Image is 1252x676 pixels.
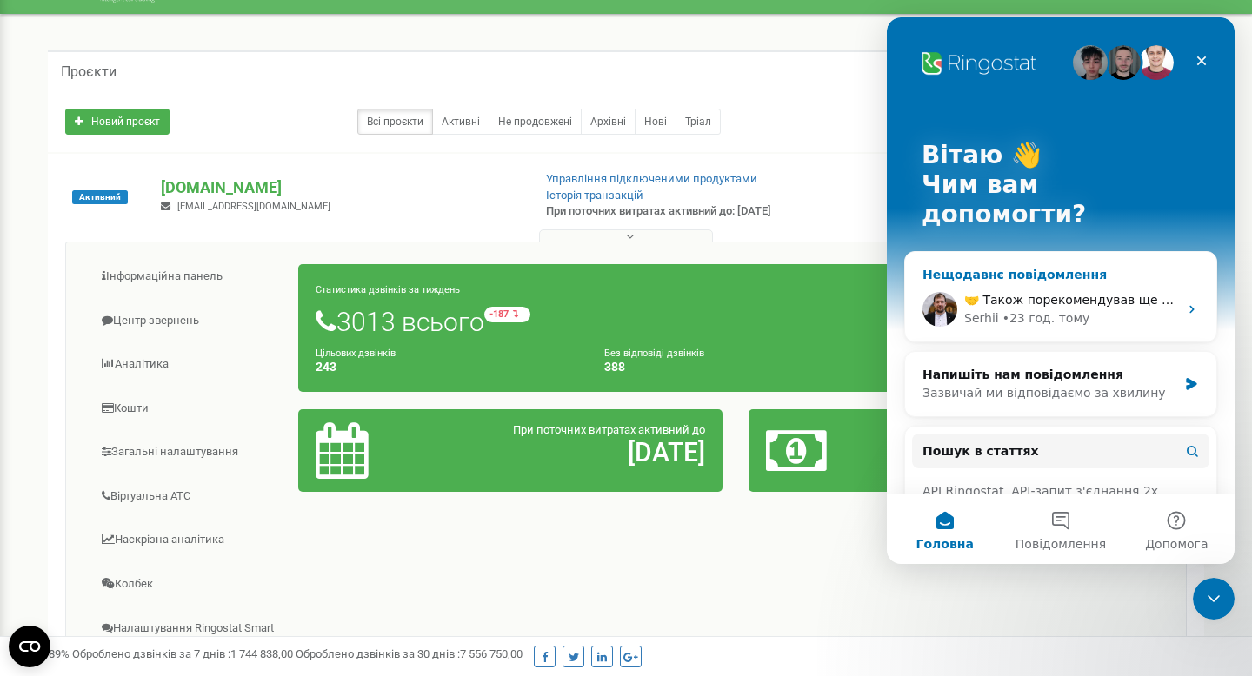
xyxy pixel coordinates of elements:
[72,190,128,204] span: Активний
[79,388,299,430] a: Кошти
[232,477,348,547] button: Допомога
[79,431,299,474] a: Загальні налаштування
[1193,578,1235,620] iframe: To enrich screen reader interactions, please activate Accessibility in Grammarly extension settings
[17,334,330,400] div: Напишіть нам повідомленняЗазвичай ми відповідаємо за хвилину
[887,17,1235,564] iframe: Intercom live chat
[604,361,867,374] h4: 388
[36,348,290,367] div: Напишіть нам повідомлення
[79,519,299,561] a: Наскрізна аналітика
[36,465,291,501] div: API Ringostat. API-запит з'єднання 2х номерів
[65,109,170,135] a: Новий проєкт
[36,425,152,443] span: Пошук в статтях
[296,647,523,660] span: Оброблено дзвінків за 30 днів :
[79,475,299,518] a: Віртуальна АТС
[79,255,299,298] a: Інформаційна панель
[460,647,523,660] u: 7 556 750,00
[676,109,721,135] a: Тріал
[61,64,117,80] h5: Проєкти
[79,563,299,606] a: Колбек
[129,520,219,533] span: Повідомлення
[29,520,86,533] span: Головна
[489,109,582,135] a: Не продовжені
[79,607,299,666] a: Налаштування Ringostat Smart Phone
[116,477,231,547] button: Повідомлення
[546,172,757,185] a: Управління підключеними продуктами
[79,300,299,342] a: Центр звернень
[177,201,330,212] span: [EMAIL_ADDRESS][DOMAIN_NAME]
[77,292,112,310] div: Serhii
[604,348,704,359] small: Без відповіді дзвінків
[25,458,323,508] div: API Ringostat. API-запит з'єднання 2х номерів
[316,361,578,374] h4: 243
[546,189,643,202] a: Історія транзакцій
[9,626,50,667] button: Open CMP widget
[316,307,1155,336] h1: 3013 всього
[72,647,293,660] span: Оброблено дзвінків за 7 днів :
[635,109,676,135] a: Нові
[36,367,290,385] div: Зазвичай ми відповідаємо за хвилину
[161,176,517,199] p: [DOMAIN_NAME]
[454,438,705,467] h2: [DATE]
[316,284,460,295] small: Статистика дзвінків за тиждень
[230,647,293,660] u: 1 744 838,00
[513,423,705,436] span: При поточних витратах активний до
[484,307,530,322] small: -187
[79,343,299,386] a: Аналiтика
[258,520,321,533] span: Допомога
[77,275,1199,289] span: 🤝 Також порекомендував ще спершу перевірити чи не налаштоване якесь автопідняття на самому телефо...
[25,416,323,451] button: Пошук в статтях
[357,109,433,135] a: Всі проєкти
[432,109,489,135] a: Активні
[299,28,330,59] div: Закрити
[581,109,636,135] a: Архівні
[116,292,203,310] div: • 23 год. тому
[316,348,396,359] small: Цільових дзвінків
[546,203,807,220] p: При поточних витратах активний до: [DATE]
